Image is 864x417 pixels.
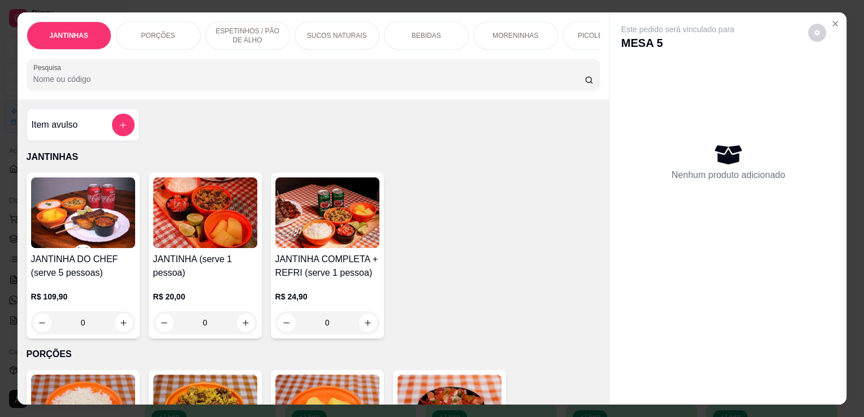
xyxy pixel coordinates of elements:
p: ESPETINHOS / PÃO DE ALHO [215,27,280,45]
p: Nenhum produto adicionado [671,168,785,182]
button: Close [827,15,845,33]
button: decrease-product-quantity [809,24,827,42]
p: MORENINHAS [493,31,538,40]
p: MESA 5 [621,35,734,51]
p: SUCOS NATURAIS [307,31,367,40]
button: add-separate-item [111,114,134,136]
img: product-image [153,177,257,248]
img: product-image [31,177,135,248]
h4: JANTINHA DO CHEF (serve 5 pessoas) [31,253,135,280]
p: Este pedido será vinculado para [621,24,734,35]
input: Pesquisa [33,73,584,85]
h4: JANTINHA (serve 1 pessoa) [153,253,257,280]
p: R$ 24,90 [275,291,379,302]
h4: Item avulso [31,118,77,132]
p: PORÇÕES [26,347,600,361]
p: JANTINHAS [26,150,600,164]
p: R$ 20,00 [153,291,257,302]
p: JANTINHAS [49,31,88,40]
p: PICOLÉS VILELA [578,31,632,40]
p: PORÇÕES [141,31,175,40]
p: R$ 109,90 [31,291,135,302]
label: Pesquisa [33,63,64,72]
p: BEBIDAS [412,31,441,40]
img: product-image [275,177,379,248]
h4: JANTINHA COMPLETA + REFRI (serve 1 pessoa) [275,253,379,280]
